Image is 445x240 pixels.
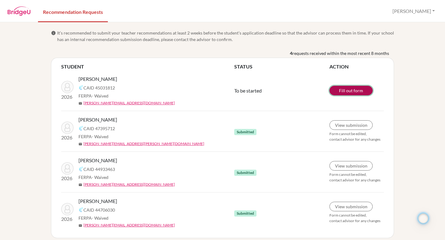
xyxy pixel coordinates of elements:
[83,125,115,132] span: CAID 47395712
[329,63,384,70] th: ACTION
[292,50,389,56] span: requests received within the most recent 8 months
[92,134,108,139] span: - Waived
[57,30,394,43] span: It’s recommended to submit your teacher recommendations at least 2 weeks before the student’s app...
[78,183,82,187] span: mail
[61,134,74,141] p: 2026
[61,81,74,93] img: Ryan, Quinn
[234,170,256,176] span: Submitted
[329,120,373,130] a: View submission
[234,88,262,93] span: To be started
[234,210,256,217] span: Submitted
[234,129,256,135] span: Submitted
[78,215,108,221] span: FERPA
[78,126,83,131] img: Common App logo
[92,215,108,221] span: - Waived
[329,161,373,171] a: View submission
[329,86,373,95] a: Fill out form
[78,85,83,90] img: Common App logo
[83,207,115,213] span: CAID 44706030
[61,175,74,182] p: 2026
[83,182,175,187] a: [PERSON_NAME][EMAIL_ADDRESS][DOMAIN_NAME]
[290,50,292,56] b: 4
[83,85,115,91] span: CAID 45031812
[390,5,438,17] button: [PERSON_NAME]
[234,63,329,70] th: STATUS
[78,142,82,146] span: mail
[329,202,373,211] a: View submission
[38,1,108,22] a: Recommendation Requests
[78,174,108,180] span: FERPA
[51,31,56,35] span: info
[78,75,117,83] span: [PERSON_NAME]
[78,157,117,164] span: [PERSON_NAME]
[61,203,74,215] img: Borkhuis, Mariana
[83,100,175,106] a: [PERSON_NAME][EMAIL_ADDRESS][DOMAIN_NAME]
[78,101,82,105] span: mail
[61,93,74,101] p: 2026
[83,166,115,172] span: CAID 44933463
[92,93,108,98] span: - Waived
[83,222,175,228] a: [PERSON_NAME][EMAIL_ADDRESS][DOMAIN_NAME]
[78,224,82,227] span: mail
[78,197,117,205] span: [PERSON_NAME]
[78,133,108,140] span: FERPA
[329,131,384,142] p: Form cannot be edited, contact advisor for any changes
[78,116,117,123] span: [PERSON_NAME]
[61,63,234,70] th: STUDENT
[61,215,74,223] p: 2026
[78,167,83,172] img: Common App logo
[78,207,83,212] img: Common App logo
[7,6,31,16] img: BridgeU logo
[83,141,204,147] a: [PERSON_NAME][EMAIL_ADDRESS][PERSON_NAME][DOMAIN_NAME]
[61,122,74,134] img: Voeltz, Isabella
[61,162,74,175] img: Grubba, Charles
[78,93,108,99] span: FERPA
[92,175,108,180] span: - Waived
[329,213,384,224] p: Form cannot be edited, contact advisor for any changes
[329,172,384,183] p: Form cannot be edited, contact advisor for any changes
